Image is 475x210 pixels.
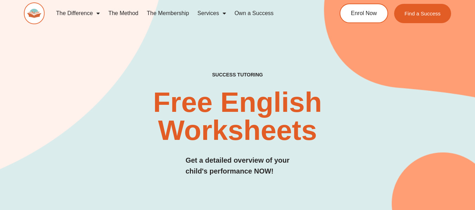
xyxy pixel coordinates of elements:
[193,5,230,21] a: Services
[143,5,193,21] a: The Membership
[52,5,315,21] nav: Menu
[230,5,278,21] a: Own a Success
[394,4,451,23] a: Find a Success
[174,72,301,78] h4: SUCCESS TUTORING​
[405,11,441,16] span: Find a Success
[340,4,388,23] a: Enrol Now
[96,88,378,144] h2: Free English Worksheets​
[52,5,104,21] a: The Difference
[351,11,377,16] span: Enrol Now
[186,155,290,177] h3: Get a detailed overview of your child's performance NOW!
[104,5,142,21] a: The Method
